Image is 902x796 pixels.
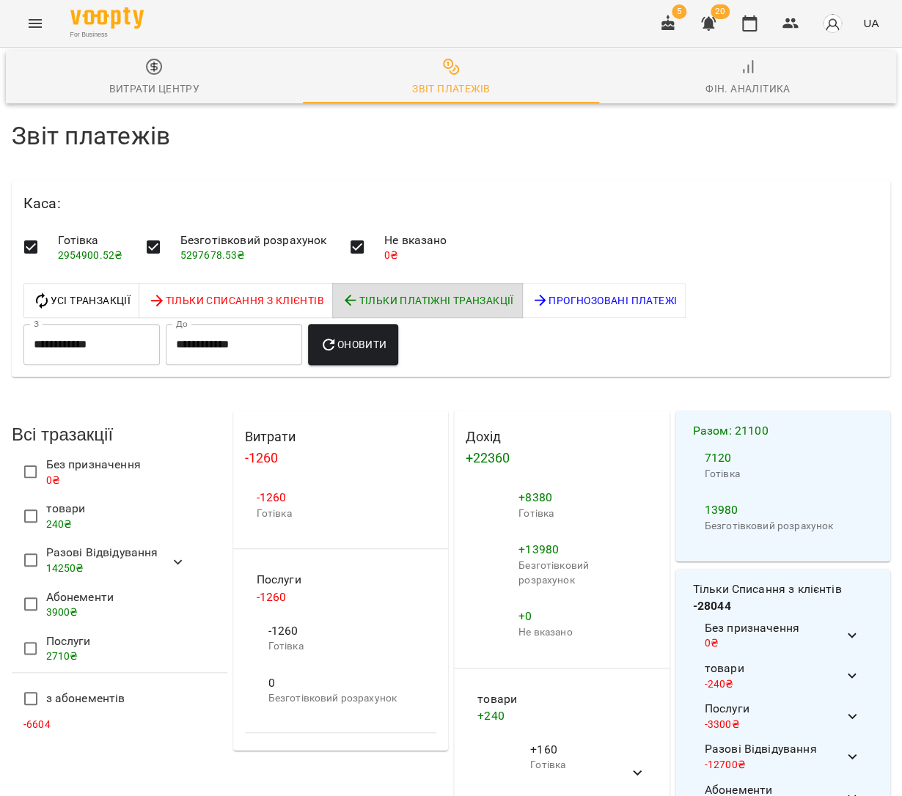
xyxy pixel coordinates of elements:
[253,76,723,94] span: Нотатка
[78,263,240,284] h6: Арт-майстерня
[518,609,532,623] span: + 0
[253,388,331,400] a: [PERSON_NAME]
[268,691,414,706] p: Безготівковий розрахунок
[253,298,418,309] a: Додати підтвердження платежу
[705,740,844,758] span: Разові Відвідування
[46,518,73,530] span: 240 ₴
[788,275,829,303] span: [DATE] 12:11:30
[78,620,240,638] p: Разові Відвідування
[863,15,879,31] span: UA
[78,488,240,506] p: Разові Відвідування
[46,500,86,517] span: товари
[70,30,144,40] span: For Business
[38,620,73,655] span: 1000₴ Скасувати транзакцію?
[332,283,523,318] button: Тільки платіжні Транзакції
[23,192,879,215] h6: Каса :
[864,283,890,295] span: 850 ₴
[730,397,770,424] span: [DATE] 03:00:00
[78,135,240,152] p: Разові Відвідування
[693,599,731,613] b: -28044
[245,430,437,444] h4: Витрати
[3,76,67,94] div: Призначення
[846,6,881,41] button: Фільтр
[180,232,327,249] span: Безготівковий розрахунок
[705,660,844,677] span: товари
[730,659,770,687] span: [DATE] 03:00:00
[730,67,782,102] div: Sort
[253,76,293,94] div: Нотатка
[253,404,353,418] span: Top up the balance
[46,474,60,486] span: 0 ₴
[711,4,730,19] span: 20
[46,562,84,574] span: 14250 ₴
[58,249,123,261] span: 2954900.52 ₴
[705,467,862,482] p: Готівка
[268,622,414,640] span: -1260
[148,292,324,309] span: Тільки Списання з клієнтів
[705,759,746,770] span: -12700 ₴
[78,183,212,196] span: Безготівковий розрахунок
[46,456,141,473] span: Без призначення
[518,506,646,521] p: Готівка
[705,678,734,690] span: -240 ₴
[788,659,829,687] span: [DATE] 13:23:25
[46,690,125,707] span: з абонементів
[12,425,227,444] h3: Всі тразакції
[253,158,331,169] a: [PERSON_NAME]
[3,455,95,462] span: ID: 689c58a3d23b282ffe0d011a
[705,451,732,465] span: 7120
[705,718,740,730] span: -3300 ₴
[3,586,93,593] span: ID: 689c6569d23b282ffe1eadfb
[532,292,677,309] span: Прогнозовані платежі
[822,13,843,34] img: avatar_s.png
[730,67,782,102] div: Дата платіжки
[78,637,240,677] h6: Кафедра Живопису індивідуальне
[18,6,53,41] button: Menu
[78,557,212,570] span: Безготівковий розрахунок
[705,637,719,649] span: 0 ₴
[530,758,617,773] p: Готівка
[518,490,552,504] span: + 8380
[518,542,559,556] span: + 13980
[253,667,439,679] a: ср 13 серп 2025 12:00 [PERSON_NAME]
[257,590,287,604] span: -1260
[3,718,95,724] span: ID: 689c679dd23b282ffe209c82
[730,275,770,303] span: [DATE] 03:00:00
[253,550,418,561] a: Додати підтвердження платежу
[864,404,896,416] span: 1100 ₴
[518,559,646,587] p: Безготівковий розрахунок
[33,292,131,309] span: Усі Транзакції
[788,397,829,424] span: [DATE] 12:19:31
[109,80,200,97] div: Витрати центру
[46,650,78,662] span: 2710 ₴
[412,80,490,97] div: Звіт платежів
[253,652,331,664] a: [PERSON_NAME]
[18,12,437,34] h6: 8 Клієнт(ів)
[864,667,896,679] span: 1000 ₴
[257,490,287,504] span: -1260
[3,76,67,94] div: Sort
[253,420,418,432] a: Додати підтвердження платежу
[384,232,447,249] span: Не вказано
[38,357,73,392] span: 1100₴ Скасувати транзакцію?
[253,536,483,548] a: ср 13 серп 2025 12:00 Всебічний розвиток 3-3.5
[245,451,437,465] h4: -1260
[864,172,896,183] span: 1100 ₴
[268,674,414,692] span: 0
[788,59,858,111] span: Дата створення запису
[253,172,439,183] a: ср 13 серп 2025 13:00 [PERSON_NAME]
[705,80,791,97] div: Фін. Аналітика
[705,519,862,534] p: Безготівковий розрахунок
[257,571,425,589] span: Послуги
[812,6,847,41] button: Друк
[477,709,505,723] span: + 240
[693,581,873,615] h4: Тільки Списання з клієнтів
[857,10,884,37] button: UA
[3,76,247,94] span: Призначення
[78,506,240,546] h6: Всебічний розвиток 3-3.5 (Каріна)
[308,324,398,365] button: Оновити
[522,283,686,318] button: Прогнозовані платежі
[46,606,78,618] span: 3900 ₴
[70,7,144,29] img: Voopty Logo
